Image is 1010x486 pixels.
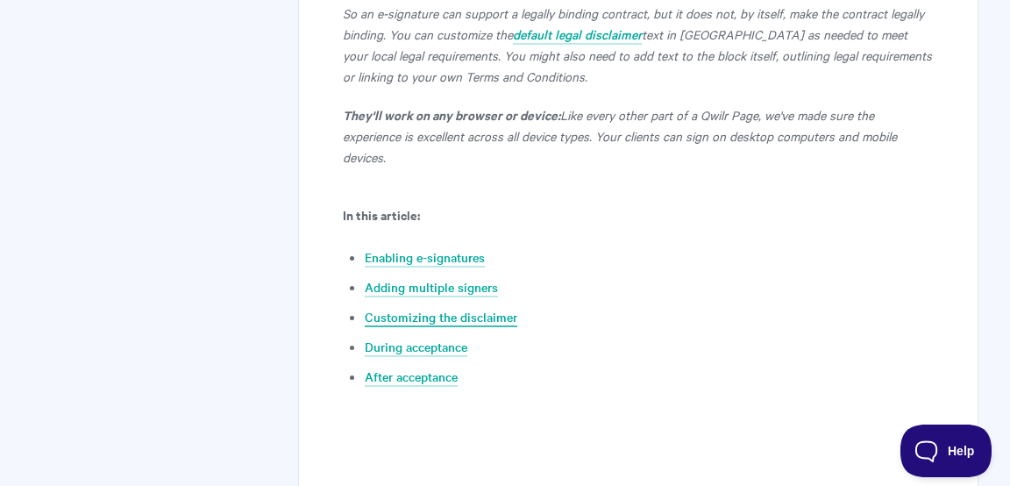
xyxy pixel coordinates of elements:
[365,368,458,387] a: After acceptance
[343,105,560,124] strong: They'll work on any browser or device:
[900,425,992,477] iframe: Toggle Customer Support
[365,338,467,357] a: During acceptance
[343,205,420,224] b: In this article:
[365,278,498,297] a: Adding multiple signers
[343,25,932,85] em: text in [GEOGRAPHIC_DATA] as needed to meet your local legal requirements. You might also need to...
[513,25,642,45] a: default legal disclaimer
[343,106,897,166] em: Like every other part of a Qwilr Page, we've made sure the experience is excellent across all dev...
[365,248,485,268] a: Enabling e-signatures
[365,308,517,327] a: Customizing the disclaimer
[343,4,924,43] em: So an e-signature can support a legally binding contract, but it does not, by itself, make the co...
[513,25,642,43] em: default legal disclaimer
